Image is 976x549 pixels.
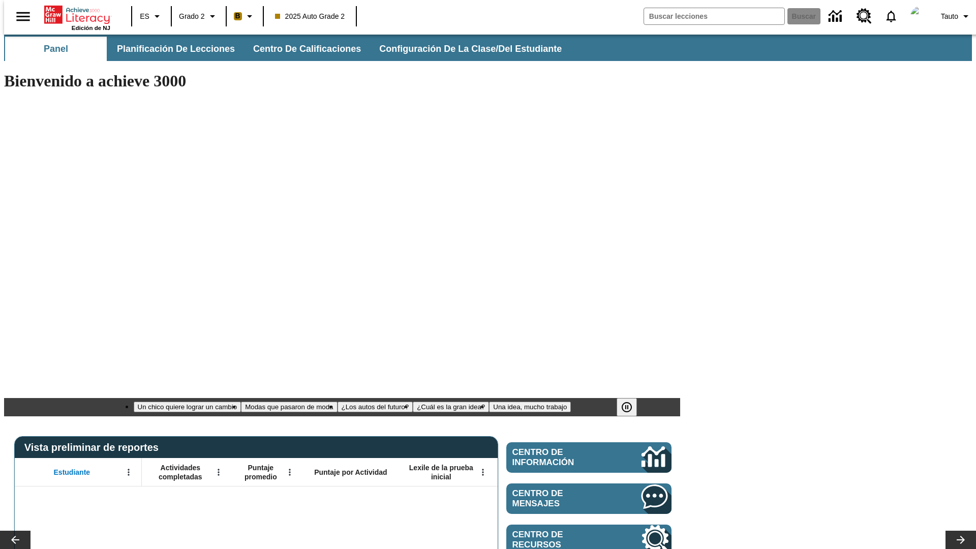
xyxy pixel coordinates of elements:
[850,3,878,30] a: Centro de recursos, Se abrirá en una pestaña nueva.
[54,468,90,477] span: Estudiante
[135,7,168,25] button: Lenguaje: ES, Selecciona un idioma
[275,11,345,22] span: 2025 Auto Grade 2
[617,398,647,416] div: Pausar
[44,4,110,31] div: Portada
[910,6,931,26] img: avatar image
[121,465,136,480] button: Abrir menú
[235,10,240,22] span: B
[245,37,369,61] button: Centro de calificaciones
[822,3,850,30] a: Centro de información
[4,72,680,90] h1: Bienvenido a achieve 3000
[230,7,260,25] button: Boost El color de la clase es anaranjado claro. Cambiar el color de la clase.
[512,489,611,509] span: Centro de mensajes
[413,402,489,412] button: Diapositiva 4 ¿Cuál es la gran idea?
[338,402,413,412] button: Diapositiva 3 ¿Los autos del futuro?
[4,37,571,61] div: Subbarra de navegación
[878,3,904,29] a: Notificaciones
[379,43,562,55] span: Configuración de la clase/del estudiante
[506,442,672,473] a: Centro de información
[253,43,361,55] span: Centro de calificaciones
[506,483,672,514] a: Centro de mensajes
[644,8,784,24] input: Buscar campo
[4,35,972,61] div: Subbarra de navegación
[241,402,337,412] button: Diapositiva 2 Modas que pasaron de moda
[941,11,958,22] span: Tauto
[282,465,297,480] button: Abrir menú
[24,442,164,453] span: Vista preliminar de reportes
[617,398,637,416] button: Pausar
[44,5,110,25] a: Portada
[904,3,937,29] button: Escoja un nuevo avatar
[175,7,223,25] button: Grado: Grado 2, Elige un grado
[147,463,214,481] span: Actividades completadas
[489,402,571,412] button: Diapositiva 5 Una idea, mucho trabajo
[937,7,976,25] button: Perfil/Configuración
[179,11,205,22] span: Grado 2
[236,463,285,481] span: Puntaje promedio
[945,531,976,549] button: Carrusel de lecciones, seguir
[140,11,149,22] span: ES
[475,465,491,480] button: Abrir menú
[72,25,110,31] span: Edición de NJ
[404,463,478,481] span: Lexile de la prueba inicial
[44,43,68,55] span: Panel
[8,2,38,32] button: Abrir el menú lateral
[211,465,226,480] button: Abrir menú
[371,37,570,61] button: Configuración de la clase/del estudiante
[109,37,243,61] button: Planificación de lecciones
[134,402,241,412] button: Diapositiva 1 Un chico quiere lograr un cambio
[117,43,235,55] span: Planificación de lecciones
[5,37,107,61] button: Panel
[512,447,607,468] span: Centro de información
[314,468,387,477] span: Puntaje por Actividad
